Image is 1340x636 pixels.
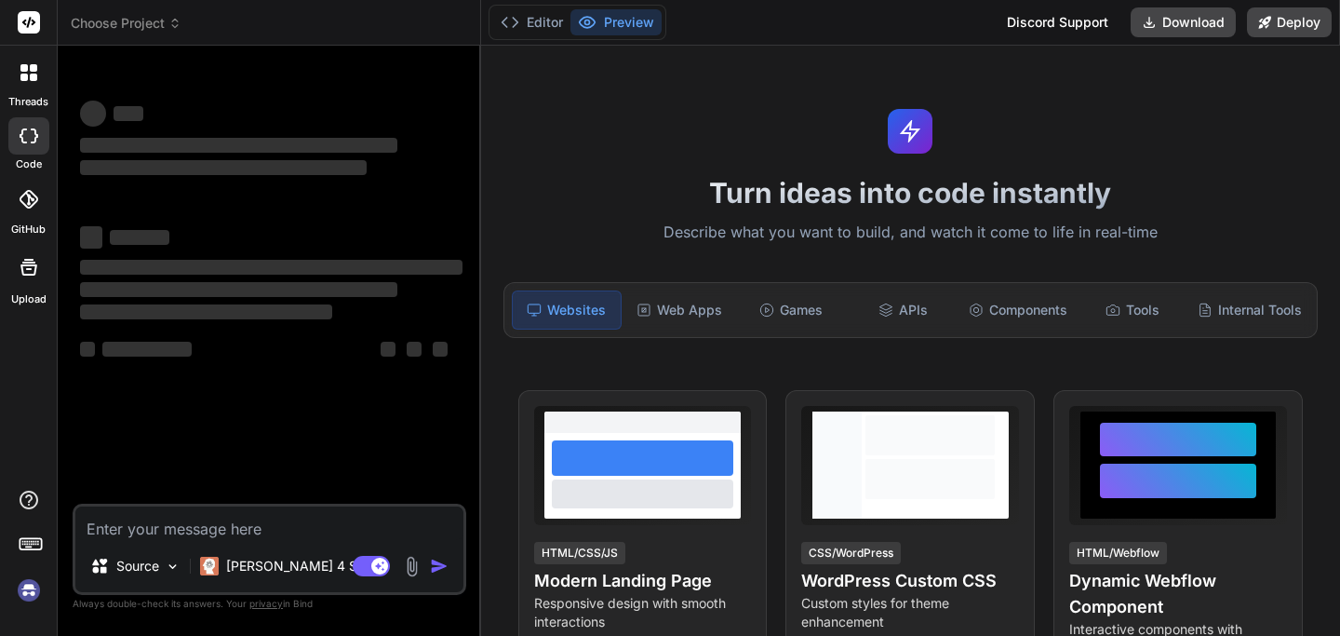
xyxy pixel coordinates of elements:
[71,14,181,33] span: Choose Project
[73,595,466,613] p: Always double-check its answers. Your in Bind
[1131,7,1236,37] button: Download
[165,559,181,575] img: Pick Models
[625,291,733,330] div: Web Apps
[11,291,47,307] label: Upload
[801,568,1019,594] h4: WordPress Custom CSS
[13,575,45,606] img: signin
[801,594,1019,631] p: Custom styles for theme enhancement
[996,7,1119,37] div: Discord Support
[430,557,449,575] img: icon
[80,160,367,175] span: ‌
[1069,568,1287,620] h4: Dynamic Webflow Component
[114,106,143,121] span: ‌
[1069,542,1167,564] div: HTML/Webflow
[11,222,46,237] label: GitHub
[80,304,332,319] span: ‌
[492,176,1329,210] h1: Turn ideas into code instantly
[16,156,42,172] label: code
[80,282,397,297] span: ‌
[407,342,422,357] span: ‌
[534,568,752,594] h4: Modern Landing Page
[80,138,397,153] span: ‌
[80,101,106,127] span: ‌
[1079,291,1186,330] div: Tools
[512,291,622,330] div: Websites
[493,9,570,35] button: Editor
[249,598,283,609] span: privacy
[8,94,48,110] label: threads
[433,342,448,357] span: ‌
[401,556,422,577] img: attachment
[849,291,957,330] div: APIs
[116,557,159,575] p: Source
[80,260,462,275] span: ‌
[110,230,169,245] span: ‌
[570,9,662,35] button: Preview
[200,557,219,575] img: Claude 4 Sonnet
[961,291,1075,330] div: Components
[737,291,845,330] div: Games
[80,226,102,249] span: ‌
[492,221,1329,245] p: Describe what you want to build, and watch it come to life in real-time
[534,542,625,564] div: HTML/CSS/JS
[1190,291,1309,330] div: Internal Tools
[1247,7,1332,37] button: Deploy
[381,342,395,357] span: ‌
[226,557,365,575] p: [PERSON_NAME] 4 S..
[534,594,752,631] p: Responsive design with smooth interactions
[80,342,95,357] span: ‌
[801,542,901,564] div: CSS/WordPress
[102,342,192,357] span: ‌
